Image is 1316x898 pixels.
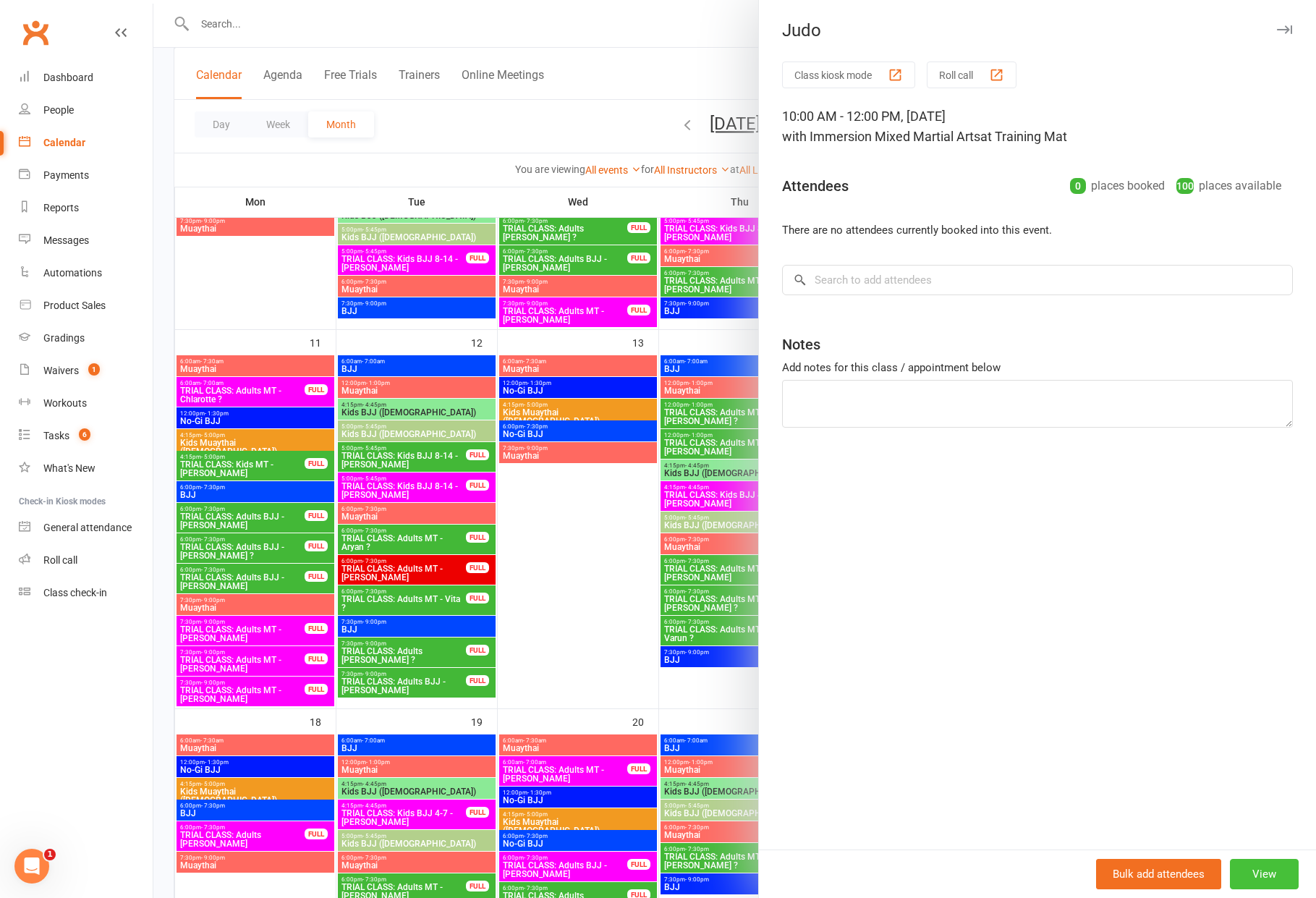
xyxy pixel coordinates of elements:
a: Tasks 6 [19,420,153,452]
div: 10:00 AM - 12:00 PM, [DATE] [782,106,1293,147]
div: What's New [43,462,95,474]
a: Reports [19,192,153,224]
a: What's New [19,452,153,485]
div: Notes [782,334,820,355]
div: 0 [1070,178,1086,194]
div: People [43,104,74,116]
a: Gradings [19,322,153,355]
a: Messages [19,224,153,257]
li: There are no attendees currently booked into this event. [782,221,1293,239]
a: Product Sales [19,289,153,322]
a: Payments [19,159,153,192]
div: Reports [43,202,79,213]
div: Messages [43,234,89,246]
div: Waivers [43,365,79,376]
a: Dashboard [19,62,153,94]
div: Dashboard [43,72,93,83]
a: Clubworx [17,14,54,51]
div: Attendees [782,176,849,196]
div: Gradings [43,332,85,344]
span: with Immersion Mixed Martial Arts [782,129,980,144]
a: Workouts [19,387,153,420]
a: Roll call [19,544,153,577]
span: at Training Mat [980,129,1067,144]
div: Class check-in [43,587,107,598]
a: General attendance kiosk mode [19,512,153,544]
a: Calendar [19,127,153,159]
button: Class kiosk mode [782,62,915,88]
div: places booked [1070,176,1165,196]
div: General attendance [43,522,132,533]
span: 1 [44,849,56,860]
div: Workouts [43,397,87,409]
input: Search to add attendees [782,265,1293,295]
iframe: Intercom live chat [14,849,49,884]
div: Roll call [43,554,77,566]
button: Roll call [927,62,1016,88]
div: Product Sales [43,300,106,311]
button: Bulk add attendees [1096,859,1221,889]
button: View [1230,859,1299,889]
div: Judo [759,20,1316,41]
a: Waivers 1 [19,355,153,387]
a: Class kiosk mode [19,577,153,609]
a: Automations [19,257,153,289]
div: Automations [43,267,102,279]
div: 100 [1176,178,1194,194]
span: 1 [88,363,100,376]
div: Tasks [43,430,69,441]
span: 6 [79,428,90,441]
div: places available [1176,176,1281,196]
a: People [19,94,153,127]
div: Add notes for this class / appointment below [782,359,1293,376]
div: Payments [43,169,89,181]
div: Calendar [43,137,85,148]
